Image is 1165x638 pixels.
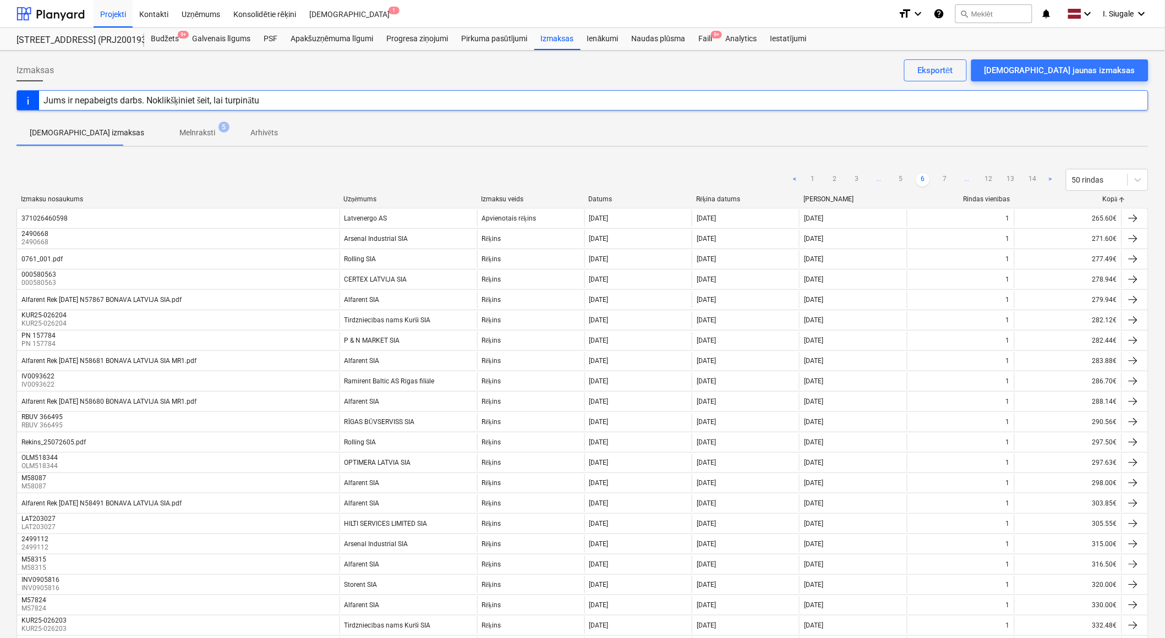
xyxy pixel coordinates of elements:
[455,28,534,50] a: Pirkuma pasūtījumi
[804,581,823,588] div: [DATE]
[916,173,929,186] a: Page 6 is your current page
[21,515,56,522] div: LAT203027
[804,560,823,568] div: [DATE]
[589,479,609,487] div: [DATE]
[589,520,609,527] div: [DATE]
[482,377,501,386] div: Rēķins
[955,4,1032,23] button: Meklēt
[21,372,54,380] div: IV0093622
[21,461,60,471] p: OLM518344
[344,560,380,568] div: Alfarent SIA
[389,7,400,14] span: 1
[1014,210,1122,227] div: 265.60€
[482,337,501,345] div: Rēķins
[1110,585,1165,638] div: Chat Widget
[185,28,257,50] a: Galvenais līgums
[482,357,501,365] div: Rēķins
[697,459,716,466] div: [DATE]
[1014,332,1122,349] div: 282.44€
[344,235,408,243] div: Arsenal Industrial SIA
[344,621,431,630] div: Tirdzniecības nams Kurši SIA
[589,621,609,629] div: [DATE]
[1006,540,1010,548] div: 1
[804,276,823,283] div: [DATE]
[482,255,501,263] div: Rēķins
[344,499,380,507] div: Alfarent SIA
[960,173,973,186] span: ...
[1006,357,1010,365] div: 1
[697,438,716,446] div: [DATE]
[804,520,823,527] div: [DATE]
[344,255,376,263] div: Rolling SIA
[804,215,823,222] div: [DATE]
[344,418,415,426] div: RĪGAS BŪVSERVISS SIA
[804,398,823,405] div: [DATE]
[344,398,380,405] div: Alfarent SIA
[1026,173,1040,186] a: Page 14
[1006,337,1010,344] div: 1
[1014,230,1122,248] div: 271.60€
[344,459,411,466] div: OPTIMERA LATVIA SIA
[144,28,185,50] div: Budžets
[696,195,795,204] div: Rēķina datums
[21,604,48,613] p: M57824
[872,173,885,186] a: ...
[804,316,823,324] div: [DATE]
[43,95,260,106] div: Jums ir nepabeigts darbs. Noklikšķiniet šeit, lai turpinātu
[21,413,63,421] div: RBUV 366495
[343,195,472,204] div: Uzņēmums
[1006,601,1010,609] div: 1
[17,64,54,77] span: Izmaksas
[697,357,716,365] div: [DATE]
[1006,377,1010,385] div: 1
[482,276,501,284] div: Rēķins
[697,520,716,527] div: [DATE]
[1014,413,1122,431] div: 290.56€
[697,621,716,629] div: [DATE]
[971,59,1148,81] button: [DEMOGRAPHIC_DATA] jaunas izmaksas
[1081,7,1095,20] i: keyboard_arrow_down
[804,418,823,426] div: [DATE]
[1006,459,1010,466] div: 1
[21,230,48,238] div: 2490668
[1014,454,1122,471] div: 297.63€
[482,398,501,406] div: Rēķins
[482,296,501,304] div: Rēķins
[850,173,863,186] a: Page 3
[380,28,455,50] a: Progresa ziņojumi
[1004,173,1018,186] a: Page 13
[589,316,609,324] div: [DATE]
[625,28,692,50] a: Naudas plūsma
[589,398,609,405] div: [DATE]
[1014,576,1122,593] div: 320.00€
[21,357,196,365] div: Alfarent Rek [DATE] N58681 BONAVA LATVIJA SIA MR1.pdf
[1014,352,1122,370] div: 283.88€
[482,621,501,630] div: Rēķins
[482,560,501,569] div: Rēķins
[984,63,1135,78] div: [DEMOGRAPHIC_DATA] jaunas izmaksas
[804,377,823,385] div: [DATE]
[697,418,716,426] div: [DATE]
[482,479,501,487] div: Rēķins
[1006,296,1010,304] div: 1
[763,28,813,50] a: Iestatījumi
[1044,173,1057,186] a: Next page
[21,474,46,482] div: M58087
[1006,235,1010,243] div: 1
[1014,555,1122,573] div: 316.50€
[1006,499,1010,507] div: 1
[589,296,609,304] div: [DATE]
[21,482,48,491] p: M58087
[894,173,907,186] a: Page 5
[1006,479,1010,487] div: 1
[589,418,609,426] div: [DATE]
[344,215,387,222] div: Latvenergo AS
[21,380,57,389] p: IV0093622
[804,601,823,609] div: [DATE]
[21,421,65,430] p: RBUV 366495
[21,576,59,584] div: INV0905816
